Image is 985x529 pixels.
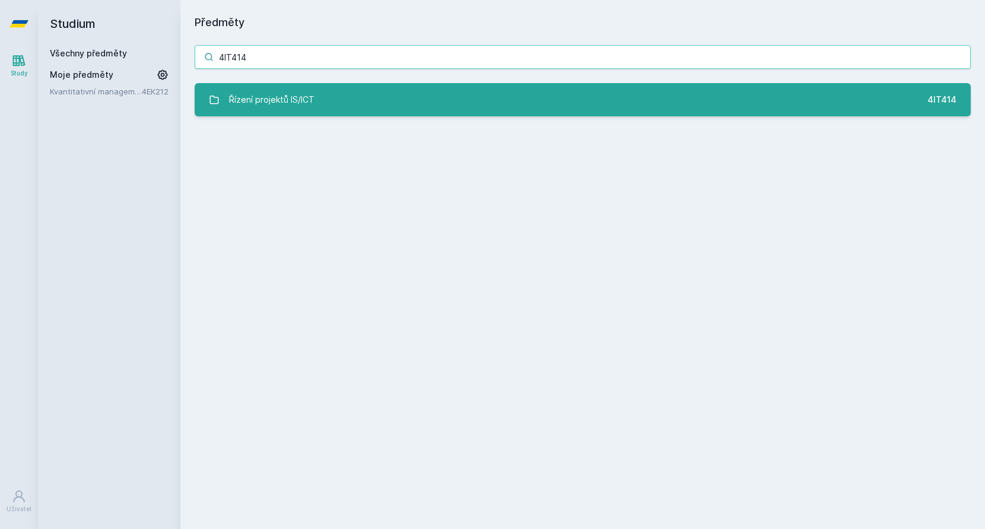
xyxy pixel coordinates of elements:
[50,85,142,97] a: Kvantitativní management
[195,14,971,31] h1: Předměty
[142,87,169,96] a: 4EK212
[2,47,36,84] a: Study
[195,45,971,69] input: Název nebo ident předmětu…
[50,48,127,58] a: Všechny předměty
[2,483,36,520] a: Uživatel
[195,83,971,116] a: Řízení projektů IS/ICT 4IT414
[927,94,957,106] div: 4IT414
[7,505,31,514] div: Uživatel
[11,69,28,78] div: Study
[229,88,314,112] div: Řízení projektů IS/ICT
[50,69,113,81] span: Moje předměty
